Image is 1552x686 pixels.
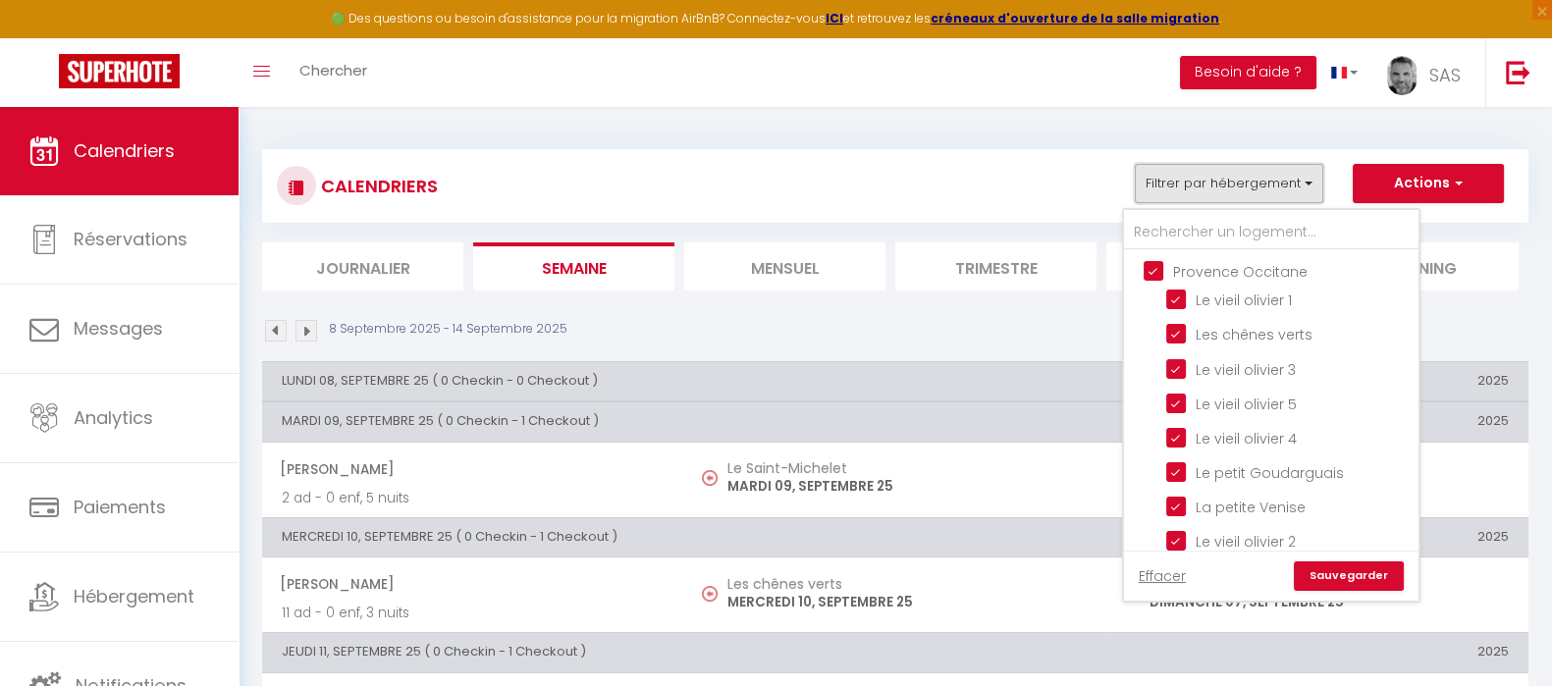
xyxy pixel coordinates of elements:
[702,586,718,602] img: NO IMAGE
[285,38,382,107] a: Chercher
[895,242,1097,290] li: Trimestre
[1106,517,1528,556] th: 2025
[74,138,175,163] span: Calendriers
[280,450,665,488] span: [PERSON_NAME]
[826,10,843,26] a: ICI
[1106,242,1308,290] li: Tâches
[74,316,163,341] span: Messages
[727,460,1087,476] h5: Le Saint-Michelet
[74,495,166,519] span: Paiements
[727,576,1087,592] h5: Les chênes verts
[299,60,367,80] span: Chercher
[1139,565,1186,587] a: Effacer
[1196,360,1296,380] span: Le vieil olivier 3
[74,584,194,608] span: Hébergement
[1106,633,1528,672] th: 2025
[329,320,567,339] p: 8 Septembre 2025 - 14 Septembre 2025
[1124,215,1418,250] input: Rechercher un logement...
[1429,63,1461,87] span: SAS
[262,517,1106,556] th: MERCREDI 10, SEPTEMBRE 25 ( 0 Checkin - 1 Checkout )
[473,242,674,290] li: Semaine
[1135,164,1323,203] button: Filtrer par hébergement
[1353,164,1504,203] button: Actions
[74,405,153,430] span: Analytics
[1122,208,1420,603] div: Filtrer par hébergement
[1196,429,1297,449] span: Le vieil olivier 4
[1106,402,1528,442] th: 2025
[282,603,665,623] p: 11 ad - 0 enf, 3 nuits
[74,227,187,251] span: Réservations
[1294,561,1404,591] a: Sauvegarder
[262,402,1106,442] th: MARDI 09, SEPTEMBRE 25 ( 0 Checkin - 1 Checkout )
[1506,60,1530,84] img: logout
[727,592,1087,612] p: MERCREDI 10, SEPTEMBRE 25
[282,488,665,508] p: 2 ad - 0 enf, 5 nuits
[1387,56,1417,95] img: ...
[727,476,1087,497] p: MARDI 09, SEPTEMBRE 25
[280,565,665,603] span: [PERSON_NAME]
[1372,38,1485,107] a: ... SAS
[684,242,885,290] li: Mensuel
[316,164,438,208] h3: CALENDRIERS
[931,10,1219,26] a: créneaux d'ouverture de la salle migration
[59,54,180,88] img: Super Booking
[262,361,1106,400] th: LUNDI 08, SEPTEMBRE 25 ( 0 Checkin - 0 Checkout )
[16,8,75,67] button: Ouvrir le widget de chat LiveChat
[1196,395,1297,414] span: Le vieil olivier 5
[1180,56,1316,89] button: Besoin d'aide ?
[702,470,718,486] img: NO IMAGE
[1106,361,1528,400] th: 2025
[262,242,463,290] li: Journalier
[262,633,1106,672] th: JEUDI 11, SEPTEMBRE 25 ( 0 Checkin - 1 Checkout )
